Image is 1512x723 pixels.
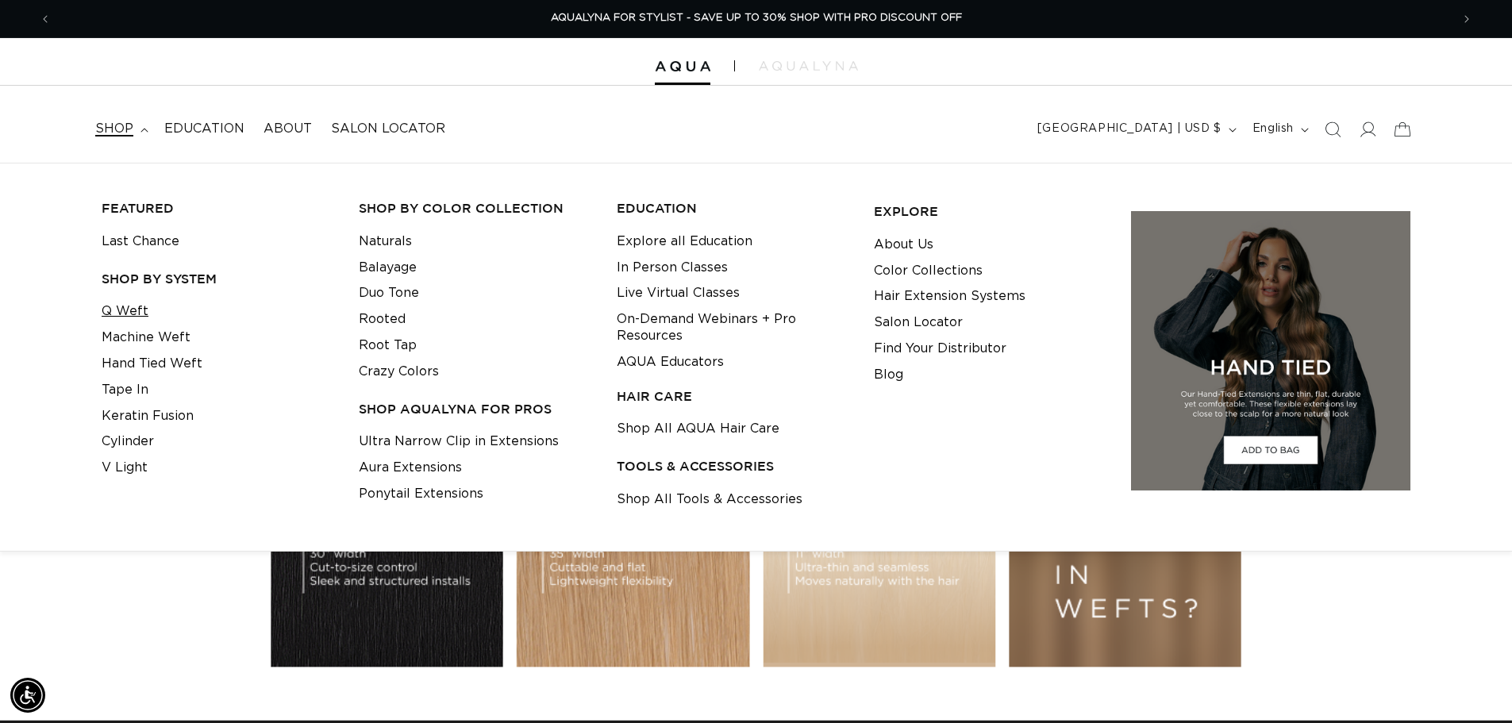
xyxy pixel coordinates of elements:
[617,388,849,405] h3: HAIR CARE
[874,232,933,258] a: About Us
[95,121,133,137] span: shop
[359,401,591,417] h3: Shop AquaLyna for Pros
[359,200,591,217] h3: Shop by Color Collection
[102,325,190,351] a: Machine Weft
[1243,114,1315,144] button: English
[874,362,903,388] a: Blog
[617,486,802,513] a: Shop All Tools & Accessories
[1315,112,1350,147] summary: Search
[1449,4,1484,34] button: Next announcement
[617,306,849,349] a: On-Demand Webinars + Pro Resources
[617,349,724,375] a: AQUA Educators
[164,121,244,137] span: Education
[874,336,1006,362] a: Find Your Distributor
[359,333,417,359] a: Root Tap
[617,458,849,475] h3: TOOLS & ACCESSORIES
[10,678,45,713] div: Accessibility Menu
[874,310,963,336] a: Salon Locator
[102,455,148,481] a: V Light
[551,13,962,23] span: AQUALYNA FOR STYLIST - SAVE UP TO 30% SHOP WITH PRO DISCOUNT OFF
[331,121,445,137] span: Salon Locator
[359,306,406,333] a: Rooted
[28,4,63,34] button: Previous announcement
[155,111,254,147] a: Education
[102,377,148,403] a: Tape In
[874,258,983,284] a: Color Collections
[759,61,858,71] img: aqualyna.com
[359,229,412,255] a: Naturals
[617,255,728,281] a: In Person Classes
[359,481,483,507] a: Ponytail Extensions
[102,429,154,455] a: Cylinder
[655,61,710,72] img: Aqua Hair Extensions
[102,271,334,287] h3: SHOP BY SYSTEM
[617,416,779,442] a: Shop All AQUA Hair Care
[359,280,419,306] a: Duo Tone
[102,403,194,429] a: Keratin Fusion
[617,200,849,217] h3: EDUCATION
[1252,121,1294,137] span: English
[1028,114,1243,144] button: [GEOGRAPHIC_DATA] | USD $
[359,359,439,385] a: Crazy Colors
[617,229,752,255] a: Explore all Education
[254,111,321,147] a: About
[359,455,462,481] a: Aura Extensions
[264,121,312,137] span: About
[1037,121,1222,137] span: [GEOGRAPHIC_DATA] | USD $
[102,229,179,255] a: Last Chance
[102,351,202,377] a: Hand Tied Weft
[1433,647,1512,723] iframe: Chat Widget
[359,429,559,455] a: Ultra Narrow Clip in Extensions
[102,200,334,217] h3: FEATURED
[102,298,148,325] a: Q Weft
[86,111,155,147] summary: shop
[359,255,417,281] a: Balayage
[617,280,740,306] a: Live Virtual Classes
[321,111,455,147] a: Salon Locator
[874,203,1106,220] h3: EXPLORE
[874,283,1025,310] a: Hair Extension Systems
